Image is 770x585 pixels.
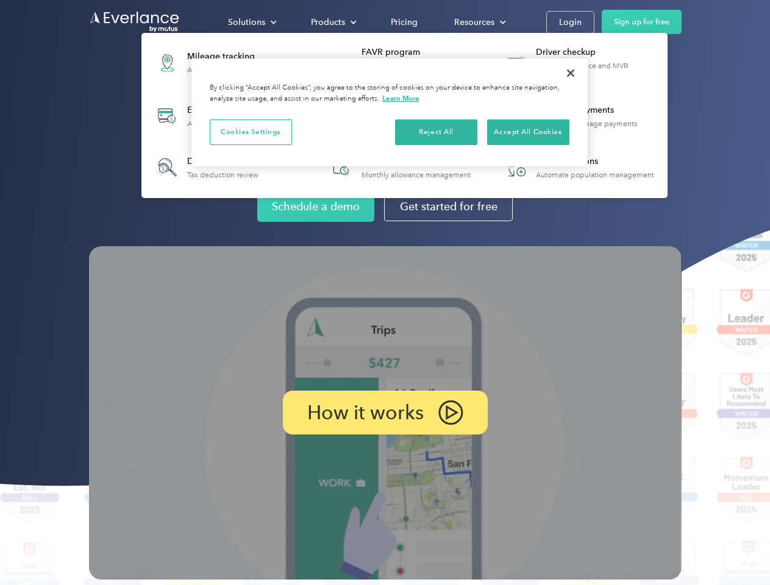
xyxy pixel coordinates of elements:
a: Expense trackingAutomatic transaction logs [148,94,281,138]
div: Solutions [216,12,287,33]
div: Mileage tracking [187,51,266,63]
a: Accountable planMonthly allowance management [322,147,477,187]
div: Login [559,15,582,30]
div: Resources [442,12,516,33]
button: Reject All [395,119,477,145]
button: Close [557,60,584,87]
p: How it works [307,405,424,420]
div: Automatic transaction logs [187,119,275,128]
button: Cookies Settings [210,119,292,145]
div: Expense tracking [187,104,275,116]
div: FAVR program [362,46,487,58]
div: By clicking “Accept All Cookies”, you agree to the storing of cookies on your device to enhance s... [210,83,569,104]
div: HR Integrations [536,155,654,168]
button: Accept All Cookies [487,119,569,145]
a: Deduction finderTax deduction review [148,147,265,187]
a: Driver checkupLicense, insurance and MVR verification [496,40,661,85]
a: Schedule a demo [257,191,374,222]
div: Monthly allowance management [362,171,471,179]
a: Sign up for free [602,10,682,34]
div: Tax deduction review [187,171,258,179]
a: Login [546,11,594,34]
div: Automate population management [536,171,654,179]
input: Submit [90,73,151,98]
a: HR IntegrationsAutomate population management [496,147,660,187]
a: Go to homepage [89,10,180,34]
div: Privacy [191,58,588,166]
div: License, insurance and MVR verification [536,62,661,79]
div: Pricing [391,15,418,30]
a: FAVR programFixed & Variable Rate reimbursement design & management [322,40,487,85]
a: Get started for free [384,192,513,221]
a: Pricing [379,12,430,33]
div: Driver checkup [536,46,661,58]
nav: Products [141,33,668,198]
div: Deduction finder [187,155,258,168]
div: Products [311,15,345,30]
a: More information about your privacy, opens in a new tab [382,94,419,102]
div: Solutions [228,15,265,30]
div: Automatic mileage logs [187,66,266,74]
a: Mileage trackingAutomatic mileage logs [148,40,273,85]
div: Products [299,12,366,33]
div: Resources [454,15,494,30]
div: Cookie banner [191,58,588,166]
